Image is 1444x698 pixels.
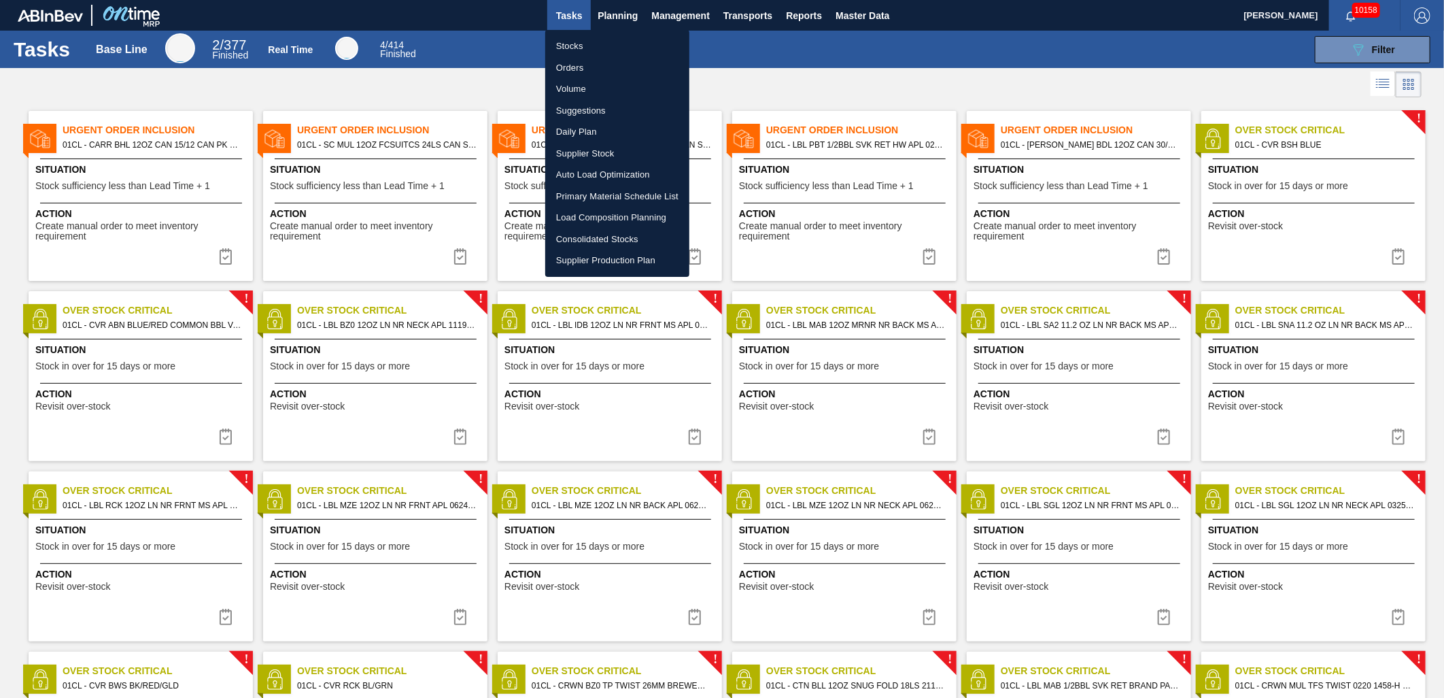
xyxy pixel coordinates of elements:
a: Suggestions [545,100,689,122]
a: Load Composition Planning [545,207,689,229]
a: Consolidated Stocks [545,229,689,250]
a: Volume [545,78,689,100]
a: Primary Material Schedule List [545,186,689,207]
a: Orders [545,57,689,79]
a: Auto Load Optimization [545,164,689,186]
a: Supplier Production Plan [545,250,689,271]
a: Daily Plan [545,121,689,143]
a: Stocks [545,35,689,57]
a: Supplier Stock [545,143,689,165]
